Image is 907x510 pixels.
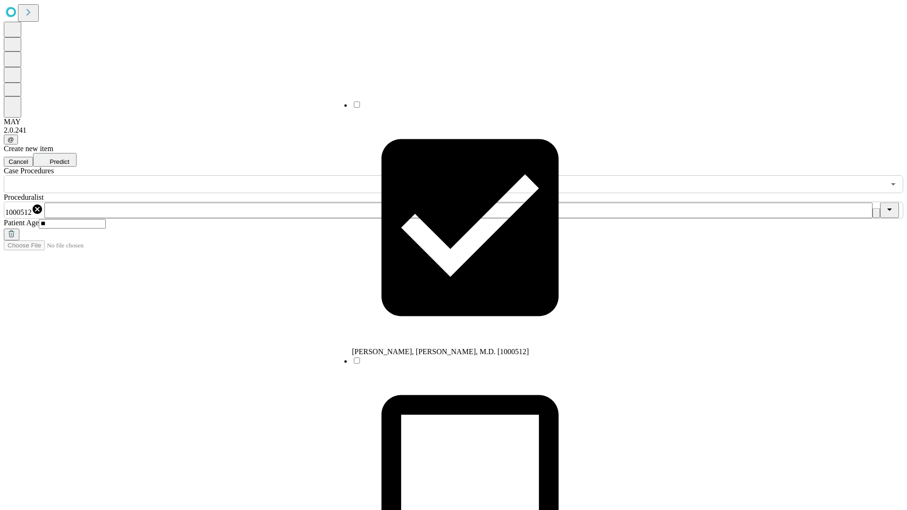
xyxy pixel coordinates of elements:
[873,208,880,218] button: Clear
[887,178,900,191] button: Open
[4,126,903,135] div: 2.0.241
[4,135,18,144] button: @
[8,136,14,143] span: @
[4,157,33,167] button: Cancel
[352,348,529,356] span: [PERSON_NAME], [PERSON_NAME], M.D. [1000512]
[4,219,39,227] span: Patient Age
[5,208,32,216] span: 1000512
[9,158,28,165] span: Cancel
[4,118,903,126] div: MAY
[50,158,69,165] span: Predict
[4,193,43,201] span: Proceduralist
[880,203,899,218] button: Close
[4,167,54,175] span: Scheduled Procedure
[4,144,53,153] span: Create new item
[33,153,77,167] button: Predict
[5,204,43,217] div: 1000512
